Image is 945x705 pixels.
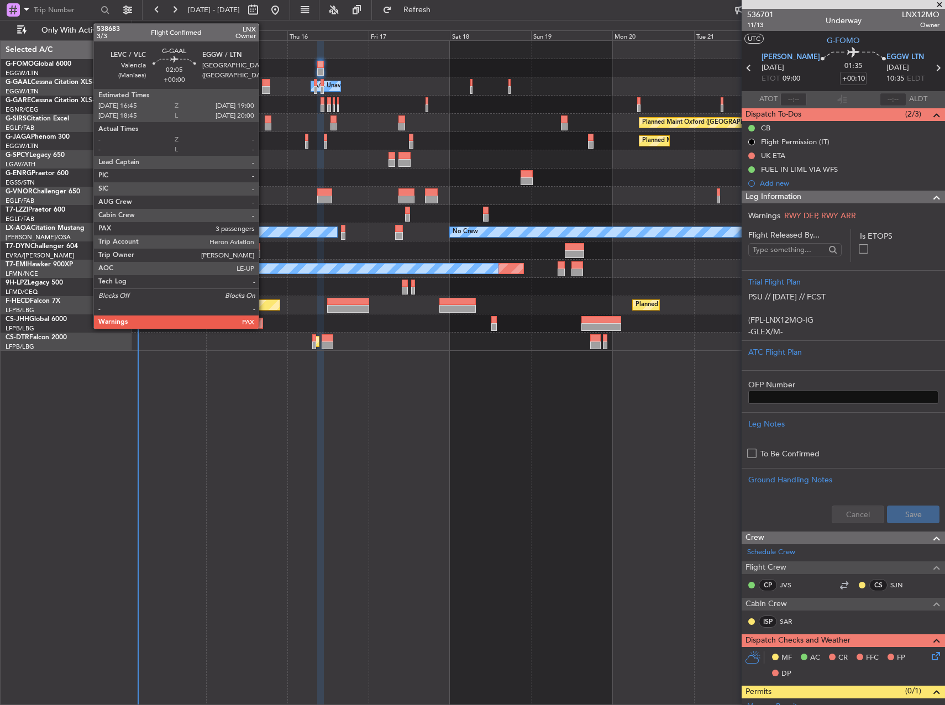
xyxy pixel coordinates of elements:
[314,78,360,94] div: A/C Unavailable
[34,2,97,18] input: Trip Number
[902,9,939,20] span: LNX12MO
[6,160,35,169] a: LGAV/ATH
[909,94,927,105] span: ALDT
[746,686,771,698] span: Permits
[746,108,801,121] span: Dispatch To-Dos
[206,30,287,40] div: Wed 15
[6,69,39,77] a: EGGW/LTN
[6,207,65,213] a: T7-LZZIPraetor 600
[742,210,945,222] div: Warnings
[6,188,80,195] a: G-VNORChallenger 650
[694,30,775,40] div: Tue 21
[6,134,31,140] span: G-JAGA
[905,108,921,120] span: (2/3)
[902,20,939,30] span: Owner
[636,297,810,313] div: Planned Maint [GEOGRAPHIC_DATA] ([GEOGRAPHIC_DATA])
[762,62,784,73] span: [DATE]
[6,215,34,223] a: EGLF/FAB
[6,197,34,205] a: EGLF/FAB
[780,617,805,627] a: SAR
[747,9,774,20] span: 536701
[6,261,27,268] span: T7-EMI
[6,251,74,260] a: EVRA/[PERSON_NAME]
[810,653,820,664] span: AC
[124,30,206,40] div: Tue 14
[748,229,842,241] span: Flight Released By...
[866,653,879,664] span: FFC
[748,276,938,288] div: Trial Flight Plan
[781,669,791,680] span: DP
[6,188,33,195] span: G-VNOR
[6,243,78,250] a: T7-DYNChallenger 604
[6,97,31,104] span: G-GARE
[886,73,904,85] span: 10:35
[6,298,60,304] a: F-HECDFalcon 7X
[907,73,925,85] span: ELDT
[394,6,440,14] span: Refresh
[6,115,27,122] span: G-SIRS
[760,448,820,460] label: To Be Confirmed
[905,685,921,697] span: (0/1)
[746,561,786,574] span: Flight Crew
[753,241,825,258] input: Type something...
[6,280,63,286] a: 9H-LPZLegacy 500
[827,35,860,46] span: G-FOMO
[886,52,924,63] span: EGGW LTN
[746,532,764,544] span: Crew
[6,288,38,296] a: LFMD/CEQ
[6,152,65,159] a: G-SPCYLegacy 650
[748,379,938,391] label: OFP Number
[746,598,787,611] span: Cabin Crew
[6,334,67,341] a: CS-DTRFalcon 2000
[761,165,838,174] div: FUEL IN LIML VIA WFS
[6,61,34,67] span: G-FOMO
[6,306,34,314] a: LFPB/LBG
[784,211,856,221] span: RWY DEP, RWY ARR
[6,270,38,278] a: LFMN/NCE
[780,93,807,106] input: --:--
[188,5,240,15] span: [DATE] - [DATE]
[12,22,120,39] button: Only With Activity
[897,653,905,664] span: FP
[6,170,69,177] a: G-ENRGPraetor 600
[759,94,778,105] span: ATOT
[6,61,71,67] a: G-FOMOGlobal 6000
[6,87,39,96] a: EGGW/LTN
[6,225,31,232] span: LX-AOA
[6,243,30,250] span: T7-DYN
[6,134,70,140] a: G-JAGAPhenom 300
[826,15,862,27] div: Underway
[6,178,35,187] a: EGSS/STN
[6,79,97,86] a: G-GAALCessna Citation XLS+
[6,261,73,268] a: T7-EMIHawker 900XP
[886,62,909,73] span: [DATE]
[6,334,29,341] span: CS-DTR
[890,580,915,590] a: SJN
[6,142,39,150] a: EGGW/LTN
[6,115,69,122] a: G-SIRSCitation Excel
[453,224,478,240] div: No Crew
[762,73,780,85] span: ETOT
[6,280,28,286] span: 9H-LPZ
[6,316,29,323] span: CS-JHH
[6,225,85,232] a: LX-AOACitation Mustang
[761,137,830,146] div: Flight Permission (IT)
[748,291,938,303] p: PSU // [DATE] // FCST
[747,547,795,558] a: Schedule Crew
[762,52,820,63] span: [PERSON_NAME]
[168,78,187,94] div: Owner
[838,653,848,664] span: CR
[761,123,770,133] div: CB
[744,34,764,44] button: UTC
[450,30,531,40] div: Sat 18
[748,326,938,349] p: -GLEX/M-SBDE2E3FGHIJ1J3J4J5M1M3RWXYZ/LB2D1G1
[759,579,777,591] div: CP
[761,151,785,160] div: UK ETA
[134,22,153,31] div: [DATE]
[748,418,938,430] div: Leg Notes
[6,152,29,159] span: G-SPCY
[287,30,369,40] div: Thu 16
[746,191,801,203] span: Leg Information
[369,30,450,40] div: Fri 17
[642,133,816,149] div: Planned Maint [GEOGRAPHIC_DATA] ([GEOGRAPHIC_DATA])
